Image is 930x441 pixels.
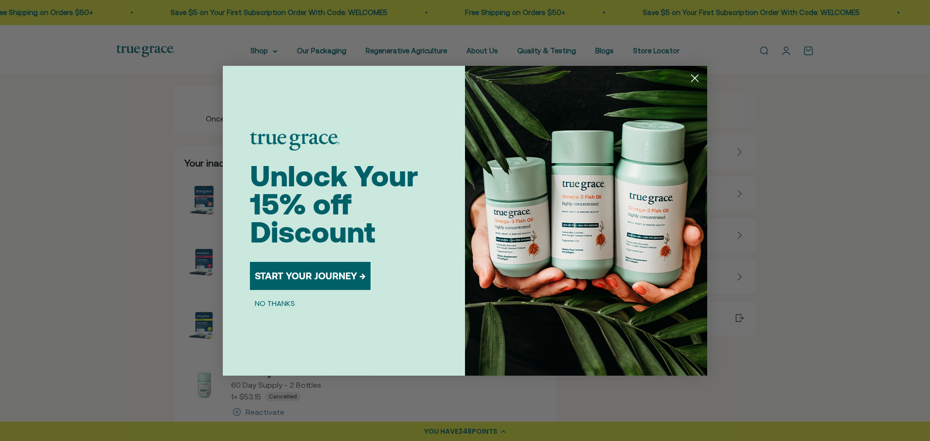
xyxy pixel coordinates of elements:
[686,70,703,87] button: Close dialog
[250,298,300,309] button: NO THANKS
[250,159,418,249] span: Unlock Your 15% off Discount
[250,262,371,290] button: START YOUR JOURNEY →
[250,132,340,151] img: logo placeholder
[465,66,707,376] img: 098727d5-50f8-4f9b-9554-844bb8da1403.jpeg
